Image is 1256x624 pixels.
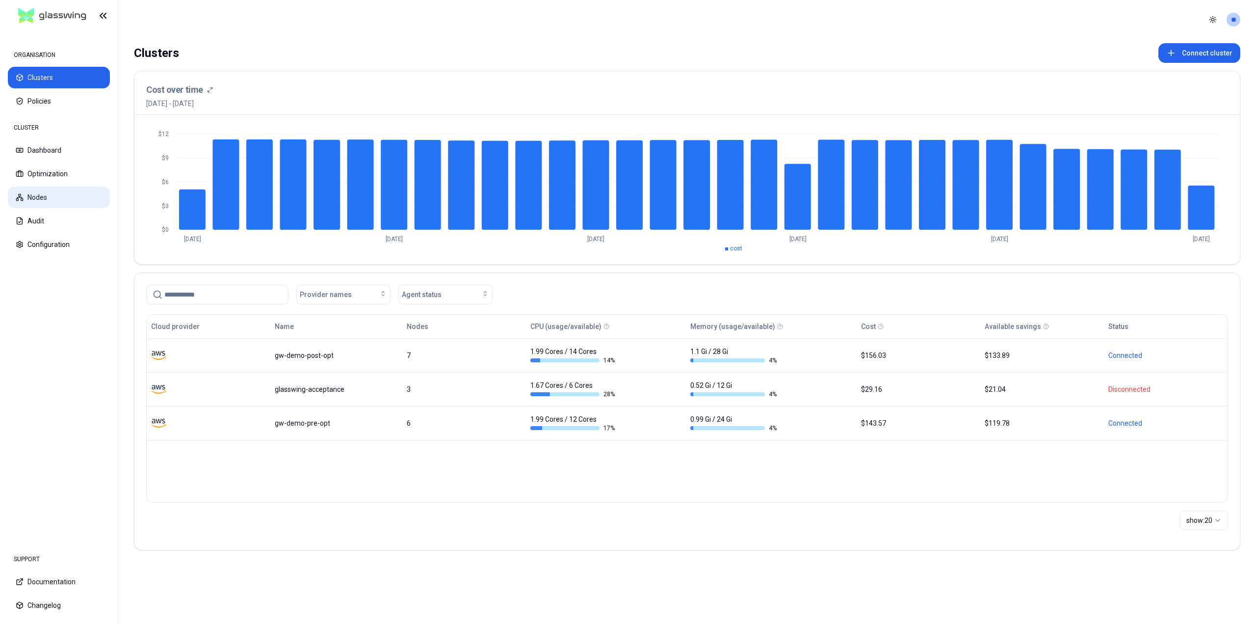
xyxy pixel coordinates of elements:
[789,236,807,243] tspan: [DATE]
[8,595,110,616] button: Changelog
[861,418,976,428] div: $143.57
[861,384,976,394] div: $29.16
[407,351,522,360] div: 7
[407,384,522,394] div: 3
[8,163,110,185] button: Optimization
[158,131,169,137] tspan: $12
[184,236,201,243] tspan: [DATE]
[690,390,777,398] div: 4 %
[985,418,1099,428] div: $119.78
[1108,384,1223,394] div: Disconnected
[8,234,110,255] button: Configuration
[8,210,110,232] button: Audit
[275,317,294,336] button: Name
[587,236,604,243] tspan: [DATE]
[8,187,110,208] button: Nodes
[146,83,203,97] h3: Cost over time
[690,317,775,336] button: Memory (usage/available)
[8,549,110,569] div: SUPPORT
[8,90,110,112] button: Policies
[730,245,742,252] span: cost
[1108,418,1223,428] div: Connected
[151,317,200,336] button: Cloud provider
[530,390,617,398] div: 28 %
[991,236,1008,243] tspan: [DATE]
[1108,351,1223,360] div: Connected
[1108,322,1128,331] div: Status
[861,351,976,360] div: $156.03
[8,45,110,65] div: ORGANISATION
[398,285,493,304] button: Agent status
[530,414,617,432] div: 1.99 Cores / 12 Cores
[690,356,777,364] div: 4 %
[690,347,777,364] div: 1.1 Gi / 28 Gi
[1193,236,1210,243] tspan: [DATE]
[530,356,617,364] div: 14 %
[151,348,166,363] img: aws
[134,43,179,63] div: Clusters
[8,571,110,593] button: Documentation
[146,99,213,109] span: [DATE] - [DATE]
[296,285,391,304] button: Provider names
[386,236,403,243] tspan: [DATE]
[402,290,442,299] span: Agent status
[162,155,169,162] tspan: $9
[162,179,169,186] tspan: $6
[690,424,777,432] div: 4 %
[8,139,110,161] button: Dashboard
[8,118,110,137] div: CLUSTER
[275,351,398,360] div: gw-demo-post-opt
[690,380,777,398] div: 0.52 Gi / 12 Gi
[151,416,166,431] img: aws
[1158,43,1240,63] button: Connect cluster
[162,203,169,210] tspan: $3
[530,347,617,364] div: 1.99 Cores / 14 Cores
[985,317,1041,336] button: Available savings
[151,382,166,397] img: aws
[275,418,398,428] div: gw-demo-pre-opt
[8,67,110,88] button: Clusters
[162,226,169,233] tspan: $0
[690,414,777,432] div: 0.99 Gi / 24 Gi
[407,418,522,428] div: 6
[275,384,398,394] div: glasswing-acceptance
[14,4,90,27] img: GlassWing
[530,317,602,336] button: CPU (usage/available)
[530,424,617,432] div: 17 %
[300,290,352,299] span: Provider names
[407,317,428,336] button: Nodes
[985,384,1099,394] div: $21.04
[861,317,876,336] button: Cost
[985,351,1099,360] div: $133.89
[530,380,617,398] div: 1.67 Cores / 6 Cores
